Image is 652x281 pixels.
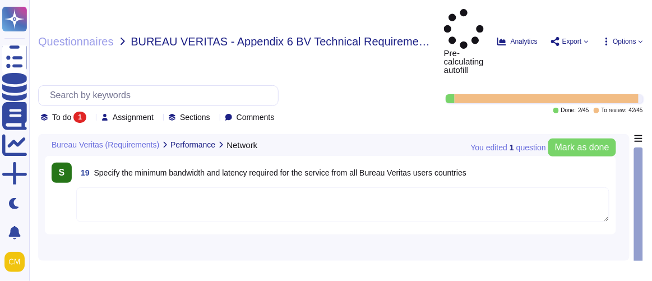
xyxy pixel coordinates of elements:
[602,108,627,113] span: To review:
[613,38,636,45] span: Options
[38,36,114,47] span: Questionnaires
[237,113,275,121] span: Comments
[548,139,616,156] button: Mark as done
[578,108,589,113] span: 2 / 45
[52,141,159,149] span: Bureau Veritas (Requirements)
[629,108,643,113] span: 42 / 45
[44,86,278,105] input: Search by keywords
[94,168,467,177] span: Specify the minimum bandwidth and latency required for the service from all Bureau Veritas users ...
[510,144,514,151] b: 1
[555,143,609,152] span: Mark as done
[4,252,25,272] img: user
[471,144,546,151] span: You edited question
[76,169,90,177] span: 19
[73,112,86,123] div: 1
[180,113,210,121] span: Sections
[52,163,72,183] div: S
[2,250,33,274] button: user
[511,38,538,45] span: Analytics
[497,37,538,46] button: Analytics
[226,141,257,149] span: Network
[562,38,582,45] span: Export
[131,36,435,47] span: BUREAU VERITAS - Appendix 6 BV Technical Requirements Q&A
[444,9,484,74] span: Pre-calculating autofill
[561,108,576,113] span: Done:
[52,113,71,121] span: To do
[113,113,154,121] span: Assignment
[170,141,215,149] span: Performance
